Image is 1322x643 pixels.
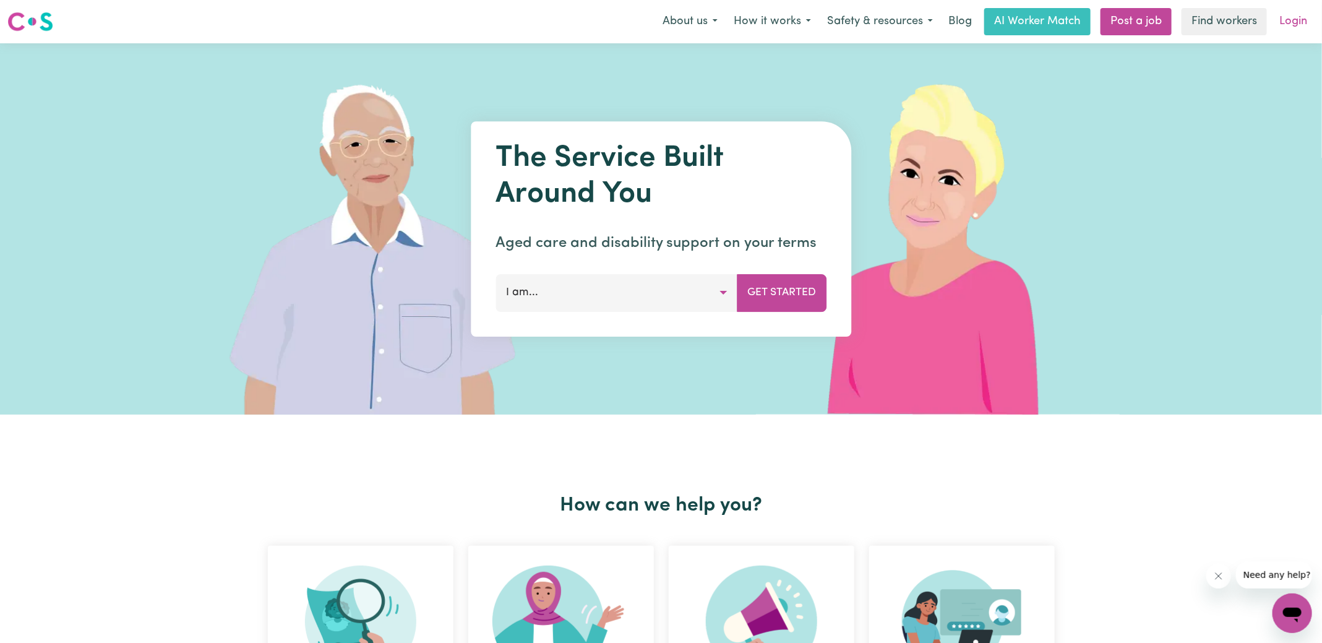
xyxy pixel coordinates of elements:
iframe: Button to launch messaging window [1273,593,1312,633]
button: About us [655,9,726,35]
a: AI Worker Match [984,8,1091,35]
a: Find workers [1182,8,1267,35]
button: Get Started [737,274,826,311]
img: Careseekers logo [7,11,53,33]
a: Login [1272,8,1315,35]
button: Safety & resources [819,9,941,35]
button: How it works [726,9,819,35]
p: Aged care and disability support on your terms [496,232,826,254]
h1: The Service Built Around You [496,141,826,212]
a: Post a job [1101,8,1172,35]
iframe: Message from company [1236,561,1312,589]
h2: How can we help you? [260,494,1062,517]
button: I am... [496,274,737,311]
a: Careseekers logo [7,7,53,36]
iframe: Close message [1206,564,1231,589]
a: Blog [941,8,979,35]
